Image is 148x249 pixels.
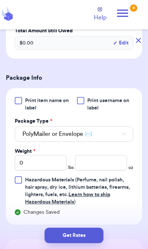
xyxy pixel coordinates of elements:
[20,39,34,47] span: $ 0.00
[94,13,106,22] span: Help
[128,165,133,170] span: oz
[113,39,128,47] button: Edit
[94,7,106,22] a: Help
[15,148,35,155] label: Weight
[15,126,133,142] button: PolyMailer or Envelope ✉️
[25,177,130,205] span: (Perfume, nail polish, hair spray, dry ice, lithium batteries, firearms, lighters, fuels, etc. )
[25,177,74,183] span: Hazardous Materials
[45,228,103,243] button: Get Rates
[87,97,133,112] span: Print username on label
[130,4,137,12] div: 4
[68,165,74,170] span: lbs
[15,118,52,125] label: Package Type
[24,209,60,216] span: Changes Saved
[22,130,92,138] span: PolyMailer or Envelope ✉️
[15,27,133,35] label: Total Amount Still Owed
[25,97,73,112] span: Print item name on label
[6,73,142,82] h3: Package Info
